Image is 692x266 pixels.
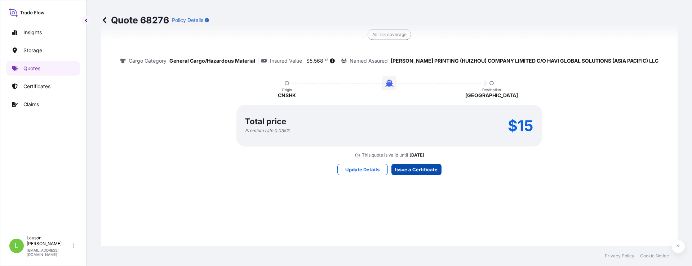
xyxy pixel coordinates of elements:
[245,118,286,125] p: Total price
[508,120,533,131] p: $15
[282,87,292,92] p: Origin
[409,152,424,158] p: [DATE]
[605,253,634,259] a: Privacy Policy
[6,25,80,40] a: Insights
[27,235,71,247] p: Lauson [PERSON_NAME]
[6,43,80,58] a: Storage
[27,248,71,257] p: [EMAIL_ADDRESS][DOMAIN_NAME]
[314,58,323,63] span: 568
[325,59,328,62] span: 13
[172,17,203,24] p: Policy Details
[23,47,42,54] p: Storage
[337,164,388,175] button: Update Details
[270,57,302,64] p: Insured Value
[324,59,325,62] span: .
[482,87,501,92] p: Destination
[23,29,42,36] p: Insights
[640,253,669,259] a: Cookie Notice
[6,79,80,94] a: Certificates
[278,92,296,99] p: CNSHK
[23,65,40,72] p: Quotes
[6,97,80,112] a: Claims
[169,57,255,64] p: General Cargo/Hazardous Material
[23,83,50,90] p: Certificates
[306,58,310,63] span: $
[350,57,388,64] p: Named Assured
[6,61,80,76] a: Quotes
[362,152,408,158] p: This quote is valid until
[395,166,438,173] p: Issue a Certificate
[15,242,18,249] span: L
[23,101,39,108] p: Claims
[345,166,380,173] p: Update Details
[465,92,518,99] p: [GEOGRAPHIC_DATA]
[129,57,167,64] p: Cargo Category
[312,58,314,63] span: ,
[245,128,290,134] p: Premium rate 0.035 %
[391,164,442,175] button: Issue a Certificate
[101,14,169,26] p: Quote 68276
[310,58,312,63] span: 5
[391,57,658,64] p: [PERSON_NAME] PRINTING (HUIZHOU) COMPANY LIMITED C/O HAVI GLOBAL SOLUTIONS (ASIA PACIFIC) LLC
